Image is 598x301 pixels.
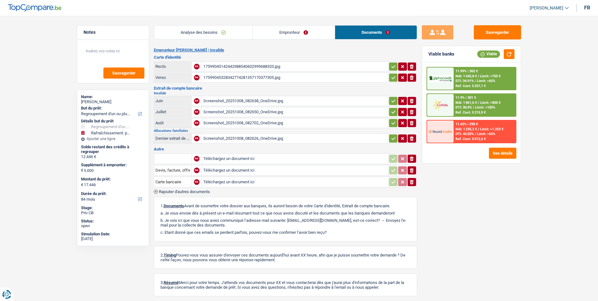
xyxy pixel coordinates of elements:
[159,190,210,194] span: Rajouter d'autres documents
[81,99,145,104] div: [PERSON_NAME]
[81,177,144,182] label: Montant du prêt:
[81,162,144,168] label: Supplément à emprunter:
[477,50,500,57] div: Viable
[154,48,417,53] h2: Emprunteur [PERSON_NAME] | Invalide
[194,98,200,104] div: NA
[429,99,452,111] img: Cofidis
[81,219,145,224] div: Status:
[154,147,417,151] h3: Autre
[456,105,472,109] span: DTI: 30.8%
[81,191,144,196] label: Durée du prêt:
[8,4,61,12] img: TopCompare Logo
[456,69,478,73] div: 11.99% | 302 €
[478,101,479,105] span: /
[474,25,521,39] button: Sauvegarder
[530,5,563,11] span: [PERSON_NAME]
[525,3,569,13] a: [PERSON_NAME]
[81,145,145,154] div: Solde restant des crédits à regrouper
[456,74,477,78] span: NAI: 1 545,8 €
[155,109,190,114] div: Juillet
[81,223,145,228] div: open
[456,122,478,126] div: 11.45% | 298 €
[194,75,200,80] div: NA
[194,109,200,115] div: NA
[456,110,486,115] div: Ref. Cost: 5 215,9 €
[155,75,190,80] div: Verso
[203,118,387,128] div: Screenshot_20251008_082702_OneDrive.jpg
[154,129,417,133] h2: Allocations familiales
[428,51,454,57] div: Viable banks
[477,79,495,83] span: Limit: <65%
[81,182,83,187] span: €
[154,86,417,90] h3: Extrait de compte bancaire
[155,98,190,103] div: Juin
[81,232,145,237] div: Simulation Date:
[160,253,410,262] p: 2. Pouvez-vous vous assurer d'envoyer ces documents aujourd'hui avant XX heure, afin que je puiss...
[429,126,452,137] img: Record Credits
[489,148,516,159] button: See details
[164,280,178,285] span: Résumé
[456,96,476,100] div: 11.9% | 301 €
[203,73,387,82] div: 17599045328342774281357170377305.jpg
[164,204,184,208] span: Documents
[81,168,83,173] span: €
[456,127,477,131] span: NAI: 1 235,3 €
[154,190,210,194] button: Rajouter d'autres documents
[160,211,410,215] p: a. Je vous envoie dès à présent un e-mail résumant tout ce que nous avons discuté et les doc...
[160,280,410,290] p: 3. Merci pour votre temps. J'attends vos documents pour XX et vous contacterai dès que j'aurai p...
[155,121,190,125] div: Août
[154,91,417,95] h2: Invalide
[194,168,200,173] div: NA
[456,137,486,141] div: Ref. Cost: 5 012,6 €
[103,68,144,79] button: Sauvegarder
[194,156,200,162] div: NA
[194,179,200,185] div: NA
[81,210,145,215] div: Priv CB
[475,105,495,109] span: Limit: <100%
[155,64,190,69] div: Recto
[480,127,503,131] span: Limit: >1.253 €
[160,204,410,208] p: 1. Avant de soumettre votre dossier aux banques, ils auront besoin de votre Carte d'identité, Ext...
[154,26,253,39] a: Analyse des besoins
[456,84,486,88] div: Ref. Cost: 5 257,1 €
[477,132,495,136] span: Limit: <65%
[203,134,387,143] div: Screenshot_20251008_082626_OneDrive.jpg
[480,74,501,78] span: Limit: >750 €
[203,62,387,71] div: 17599045142442988540602999688320.jpg
[81,94,145,99] div: Name:
[473,105,474,109] span: /
[160,218,410,227] p: b. Je vois ici que vous nous aviez communiqué l’adresse mail suivante: [EMAIL_ADDRESS][DOMAIN_NA...
[429,75,452,82] img: AlphaCredit
[112,71,136,75] span: Sauvegarder
[194,136,200,141] div: NA
[84,30,142,35] h5: Notes
[81,106,144,111] label: But du prêt:
[81,205,145,210] div: Stage:
[81,154,145,159] div: 12.446 €
[456,101,477,105] span: NAI: 1 861,6 €
[81,137,145,141] div: Ajouter une ligne
[81,236,145,241] div: [DATE]
[456,132,474,136] span: DTI: 40.03%
[335,26,417,39] a: Documents
[155,136,190,141] div: Dernier extrait de compte pour vos allocations familiales
[475,132,476,136] span: /
[480,101,501,105] span: Limit: >800 €
[475,79,476,83] span: /
[456,79,474,83] span: DTI: 34.91%
[194,64,200,69] div: NA
[253,26,335,39] a: Emprunteur
[478,74,479,78] span: /
[160,230,410,235] p: c. Etant donné que ces emails se perdent parfois, pouvez-vous me confirmer l’avoir bien reçu?
[203,107,387,117] div: Screenshot_20251008_082650_OneDrive.jpg
[478,127,479,131] span: /
[203,96,387,106] div: Screenshot_20251008_082638_OneDrive.jpg
[584,5,590,11] div: fr
[81,119,145,124] div: Détails but du prêt
[194,120,200,126] div: NA
[164,253,176,257] span: Timing
[154,55,417,59] h3: Carte d'identité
